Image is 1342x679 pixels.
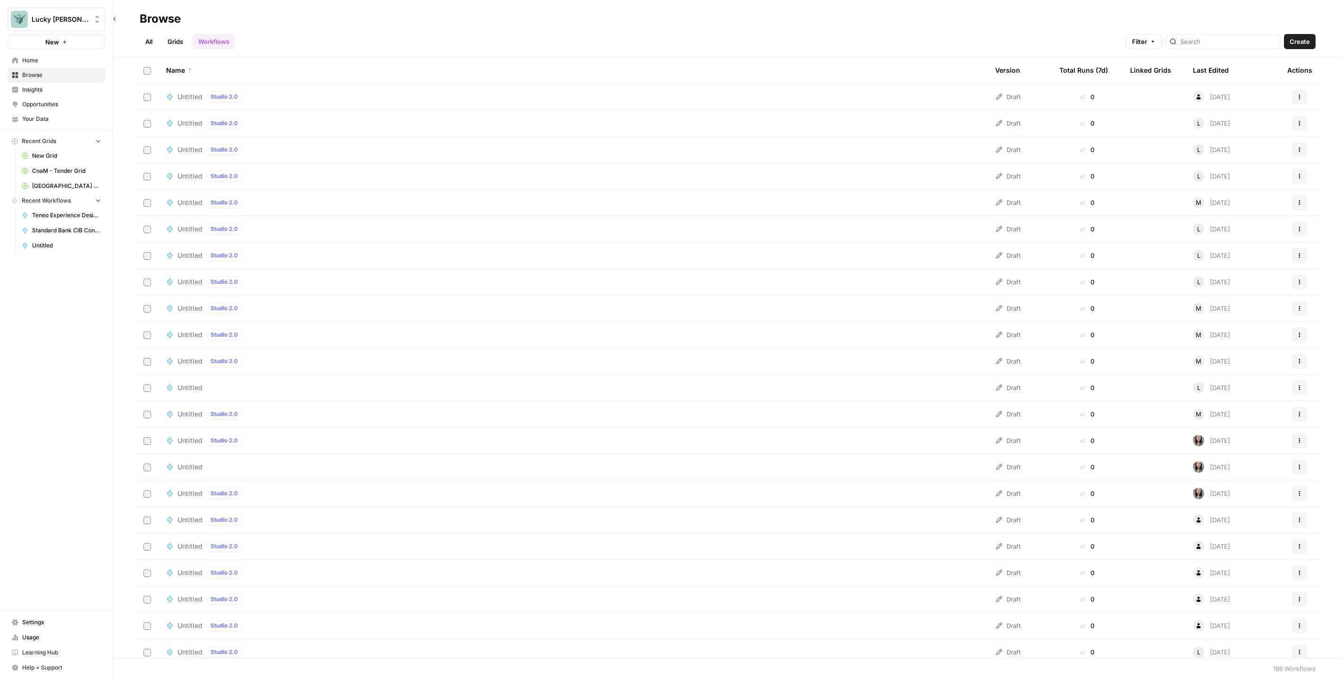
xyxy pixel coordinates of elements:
[8,660,105,675] button: Help + Support
[995,542,1021,551] div: Draft
[1193,57,1229,83] div: Last Edited
[1197,647,1200,657] span: L
[166,276,980,288] a: UntitledStudio 2.0
[1059,224,1115,234] div: 0
[1193,408,1230,420] div: [DATE]
[8,82,105,97] a: Insights
[1193,197,1230,208] div: [DATE]
[995,171,1021,181] div: Draft
[177,436,202,445] span: Untitled
[22,137,56,145] span: Recent Grids
[995,119,1021,128] div: Draft
[1059,57,1108,83] div: Total Runs (7d)
[166,303,980,314] a: UntitledStudio 2.0
[32,182,101,190] span: [GEOGRAPHIC_DATA] Tender - Stories
[11,11,28,28] img: Lucky Beard Logo
[177,462,202,472] span: Untitled
[995,277,1021,287] div: Draft
[210,331,238,339] span: Studio 2.0
[1193,144,1230,155] div: [DATE]
[17,208,105,223] a: Teneo Experience Design Briefs 2025
[17,238,105,253] a: Untitled
[995,198,1021,207] div: Draft
[210,225,238,233] span: Studio 2.0
[1059,171,1115,181] div: 0
[995,409,1021,419] div: Draft
[1197,277,1200,287] span: L
[1193,646,1230,658] div: [DATE]
[166,170,980,182] a: UntitledStudio 2.0
[177,198,202,207] span: Untitled
[1197,171,1200,181] span: L
[177,647,202,657] span: Untitled
[1193,303,1230,314] div: [DATE]
[8,111,105,127] a: Your Data
[177,409,202,419] span: Untitled
[210,251,238,260] span: Studio 2.0
[22,648,101,657] span: Learning Hub
[1193,461,1204,473] img: lp3r06bkrjxrnh1nvw5mpl8257db
[1287,57,1312,83] div: Actions
[8,134,105,148] button: Recent Grids
[210,595,238,603] span: Studio 2.0
[166,250,980,261] a: UntitledStudio 2.0
[995,383,1021,392] div: Draft
[210,569,238,577] span: Studio 2.0
[995,515,1021,525] div: Draft
[166,329,980,340] a: UntitledStudio 2.0
[22,196,71,205] span: Recent Workflows
[1290,37,1310,46] span: Create
[1193,382,1230,393] div: [DATE]
[32,15,89,24] span: Lucky [PERSON_NAME]
[166,646,980,658] a: UntitledStudio 2.0
[1059,515,1115,525] div: 0
[1059,277,1115,287] div: 0
[8,194,105,208] button: Recent Workflows
[1193,356,1230,367] div: [DATE]
[8,35,105,49] button: New
[166,435,980,446] a: UntitledStudio 2.0
[1059,542,1115,551] div: 0
[1197,383,1200,392] span: L
[995,57,1020,83] div: Version
[8,53,105,68] a: Home
[177,224,202,234] span: Untitled
[22,56,101,65] span: Home
[1132,37,1147,46] span: Filter
[995,92,1021,102] div: Draft
[1193,461,1230,473] div: [DATE]
[995,647,1021,657] div: Draft
[1193,514,1230,526] div: [DATE]
[22,618,101,627] span: Settings
[177,568,202,577] span: Untitled
[140,11,181,26] div: Browse
[995,489,1021,498] div: Draft
[1059,145,1115,154] div: 0
[1197,119,1200,128] span: L
[22,633,101,642] span: Usage
[32,152,101,160] span: New Grid
[166,462,980,472] a: Untitled
[177,594,202,604] span: Untitled
[166,223,980,235] a: UntitledStudio 2.0
[1193,488,1204,499] img: lp3r06bkrjxrnh1nvw5mpl8257db
[166,488,980,499] a: UntitledStudio 2.0
[162,34,189,49] a: Grids
[1059,436,1115,445] div: 0
[166,514,980,526] a: UntitledStudio 2.0
[1193,620,1230,631] div: [DATE]
[17,178,105,194] a: [GEOGRAPHIC_DATA] Tender - Stories
[166,594,980,605] a: UntitledStudio 2.0
[166,620,980,631] a: UntitledStudio 2.0
[166,144,980,155] a: UntitledStudio 2.0
[995,568,1021,577] div: Draft
[1193,276,1230,288] div: [DATE]
[140,34,158,49] a: All
[1059,409,1115,419] div: 0
[166,91,980,102] a: UntitledStudio 2.0
[1196,330,1201,339] span: M
[32,226,101,235] span: Standard Bank CIB Connected Experiences
[210,198,238,207] span: Studio 2.0
[166,383,980,392] a: Untitled
[177,171,202,181] span: Untitled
